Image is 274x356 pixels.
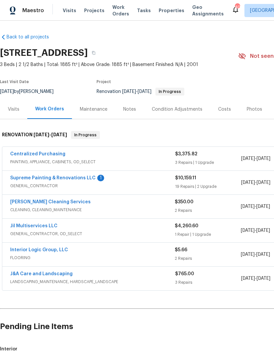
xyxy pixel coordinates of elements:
span: - [241,275,270,282]
span: Maestro [22,7,44,14]
span: [DATE] [257,180,270,185]
div: Condition Adjustments [152,106,202,113]
span: PAINTING, APPLIANCE, CABINETS, OD_SELECT [10,159,175,165]
span: $765.00 [175,272,194,276]
span: Geo Assignments [192,4,224,17]
div: Work Orders [35,106,64,112]
span: [DATE] [256,228,270,233]
span: Properties [159,7,184,14]
span: [DATE] [138,89,151,94]
a: Centralized Purchasing [10,152,65,156]
span: GENERAL_CONTRACTOR [10,183,175,189]
span: Work Orders [112,4,129,17]
div: 40 [235,4,240,11]
span: [DATE] [34,132,49,137]
div: Notes [123,106,136,113]
span: Project [97,80,111,84]
span: - [122,89,151,94]
span: - [241,251,270,258]
span: [DATE] [256,252,270,257]
span: FLOORING [10,255,175,261]
span: Tasks [137,8,151,13]
span: - [241,155,270,162]
span: $4,260.60 [175,224,198,228]
div: 1 [97,175,104,181]
span: CLEANING, CLEANING_MAINTENANCE [10,207,175,213]
a: [PERSON_NAME] Cleaning Services [10,200,91,204]
a: Interior Logic Group, LLC [10,248,68,252]
span: - [34,132,67,137]
span: LANDSCAPING_MAINTENANCE, HARDSCAPE_LANDSCAPE [10,278,175,285]
div: 3 Repairs [175,279,241,286]
span: In Progress [156,90,184,94]
span: Visits [63,7,76,14]
div: 1 Repair | 1 Upgrade [175,231,240,238]
span: [DATE] [51,132,67,137]
span: [DATE] [122,89,136,94]
div: 2 Repairs [175,255,240,262]
span: GENERAL_CONTRACTOR, OD_SELECT [10,231,175,237]
span: [DATE] [241,276,255,281]
span: Renovation [97,89,184,94]
div: 3 Repairs | 1 Upgrade [175,159,241,166]
span: In Progress [72,132,99,138]
div: Maintenance [80,106,107,113]
span: $350.00 [175,200,194,204]
span: [DATE] [241,180,255,185]
div: Visits [8,106,19,113]
a: Jil Multiservices LLC [10,224,57,228]
div: Costs [218,106,231,113]
span: [DATE] [241,252,255,257]
div: 19 Repairs | 2 Upgrade [175,183,241,190]
span: - [241,227,270,234]
span: - [241,179,270,186]
span: [DATE] [241,156,255,161]
span: $10,159.11 [175,176,196,180]
div: 2 Repairs [175,207,240,214]
span: Projects [84,7,104,14]
span: [DATE] [241,204,255,209]
button: Copy Address [88,47,100,59]
span: $3,375.82 [175,152,197,156]
a: Supreme Painting & Renovations LLC [10,176,96,180]
span: [DATE] [256,204,270,209]
a: J&A Care and Landscaping [10,272,73,276]
h6: RENOVATION [2,131,67,139]
span: [DATE] [241,228,255,233]
div: Photos [247,106,262,113]
span: [DATE] [257,156,270,161]
span: [DATE] [257,276,270,281]
span: - [241,203,270,210]
span: $5.66 [175,248,187,252]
